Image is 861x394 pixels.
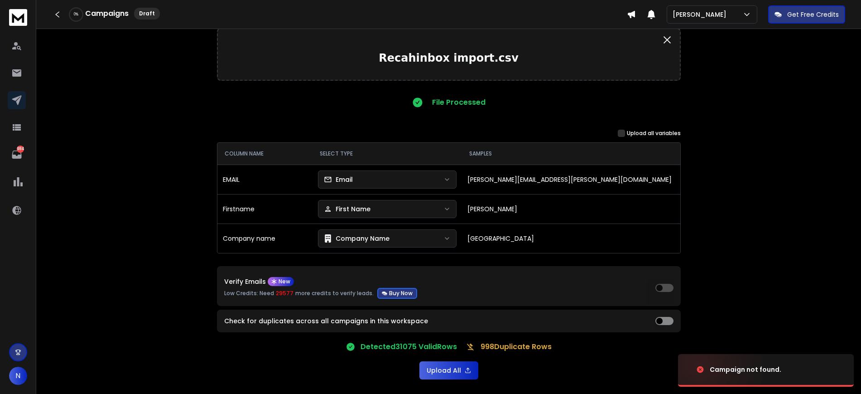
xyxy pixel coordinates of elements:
[768,5,845,24] button: Get Free Credits
[462,143,680,165] th: SAMPLES
[462,224,680,253] td: [GEOGRAPHIC_DATA]
[324,234,390,243] div: Company Name
[377,288,417,299] button: Verify EmailsNewLow Credits: Need 29577 more credits to verify leads.
[9,367,27,385] button: N
[134,8,160,19] div: Draft
[225,51,673,65] p: Recahinbox import.csv
[787,10,839,19] p: Get Free Credits
[462,194,680,224] td: [PERSON_NAME]
[627,130,681,137] label: Upload all variables
[678,345,769,394] img: image
[74,12,78,17] p: 0 %
[313,143,462,165] th: SELECT TYPE
[276,290,293,297] span: 29577
[85,8,129,19] h1: Campaigns
[217,194,313,224] td: Firstname
[224,288,417,299] p: Low Credits: Need more credits to verify leads.
[224,318,428,324] label: Check for duplicates across all campaigns in this workspace
[432,97,486,108] p: File Processed
[9,9,27,26] img: logo
[673,10,730,19] p: [PERSON_NAME]
[224,278,266,285] p: Verify Emails
[324,204,370,214] div: First Name
[481,341,552,352] p: 998 Duplicate Rows
[361,341,457,352] p: Detected 31075 Valid Rows
[462,165,680,194] td: [PERSON_NAME][EMAIL_ADDRESS][PERSON_NAME][DOMAIN_NAME]
[268,277,294,286] div: New
[8,146,26,164] a: 984
[419,361,478,379] button: Upload All
[710,365,781,374] div: Campaign not found.
[217,143,313,165] th: COLUMN NAME
[324,175,353,184] div: Email
[217,224,313,253] td: Company name
[217,165,313,194] td: EMAIL
[17,146,24,153] p: 984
